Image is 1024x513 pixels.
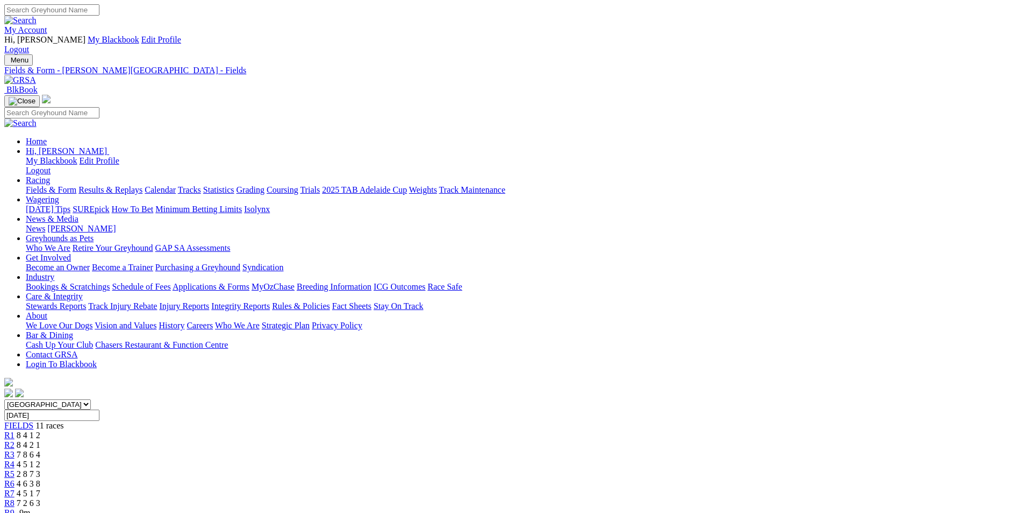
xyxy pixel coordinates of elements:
a: Isolynx [244,205,270,214]
a: R7 [4,489,15,498]
a: BlkBook [4,85,38,94]
a: News [26,224,45,233]
a: Get Involved [26,253,71,262]
a: My Blackbook [26,156,77,165]
a: R2 [4,440,15,449]
a: ICG Outcomes [374,282,425,291]
a: My Account [4,25,47,34]
a: FIELDS [4,421,33,430]
a: Cash Up Your Club [26,340,93,349]
a: Bar & Dining [26,331,73,340]
span: 8 4 2 1 [17,440,40,449]
input: Search [4,4,99,16]
div: Greyhounds as Pets [26,243,1020,253]
span: Hi, [PERSON_NAME] [26,146,107,156]
a: Results & Replays [78,185,142,194]
span: 4 5 1 2 [17,460,40,469]
span: BlkBook [6,85,38,94]
a: Stay On Track [374,301,423,311]
a: Minimum Betting Limits [155,205,242,214]
button: Toggle navigation [4,95,40,107]
a: Stewards Reports [26,301,86,311]
a: Applications & Forms [173,282,249,291]
a: Racing [26,175,50,185]
div: Care & Integrity [26,301,1020,311]
a: About [26,311,47,320]
a: Privacy Policy [312,321,362,330]
span: 7 8 6 4 [17,450,40,459]
a: Calendar [145,185,176,194]
a: R3 [4,450,15,459]
a: Strategic Plan [262,321,310,330]
a: Care & Integrity [26,292,83,301]
div: My Account [4,35,1020,54]
span: 7 2 6 3 [17,498,40,508]
a: [DATE] Tips [26,205,70,214]
a: How To Bet [112,205,154,214]
img: Search [4,16,37,25]
img: logo-grsa-white.png [42,95,51,103]
a: Retire Your Greyhound [73,243,153,252]
a: R4 [4,460,15,469]
a: Edit Profile [80,156,119,165]
div: Wagering [26,205,1020,214]
a: Logout [4,45,29,54]
a: Integrity Reports [211,301,270,311]
a: Hi, [PERSON_NAME] [26,146,109,156]
a: Syndication [242,263,283,272]
a: Who We Are [26,243,70,252]
a: Greyhounds as Pets [26,234,94,243]
span: Hi, [PERSON_NAME] [4,35,85,44]
a: Chasers Restaurant & Function Centre [95,340,228,349]
span: 2 8 7 3 [17,469,40,479]
a: Careers [187,321,213,330]
a: R8 [4,498,15,508]
a: R1 [4,431,15,440]
img: Search [4,118,37,128]
input: Select date [4,410,99,421]
a: Edit Profile [141,35,181,44]
a: Fields & Form - [PERSON_NAME][GEOGRAPHIC_DATA] - Fields [4,66,1020,75]
div: Get Involved [26,263,1020,272]
a: Trials [300,185,320,194]
img: Close [9,97,35,106]
a: Statistics [203,185,234,194]
span: 4 5 1 7 [17,489,40,498]
span: R5 [4,469,15,479]
div: Racing [26,185,1020,195]
a: Fact Sheets [332,301,371,311]
img: GRSA [4,75,36,85]
a: News & Media [26,214,78,223]
a: Grading [237,185,264,194]
a: Bookings & Scratchings [26,282,110,291]
span: 4 6 3 8 [17,479,40,488]
a: 2025 TAB Adelaide Cup [322,185,407,194]
a: Contact GRSA [26,350,77,359]
img: twitter.svg [15,389,24,397]
a: My Blackbook [88,35,139,44]
a: Rules & Policies [272,301,330,311]
a: Purchasing a Greyhound [155,263,240,272]
a: [PERSON_NAME] [47,224,116,233]
a: Breeding Information [297,282,371,291]
a: Fields & Form [26,185,76,194]
a: Become a Trainer [92,263,153,272]
a: R6 [4,479,15,488]
a: Track Injury Rebate [88,301,157,311]
span: 11 races [35,421,63,430]
a: SUREpick [73,205,109,214]
a: Vision and Values [95,321,156,330]
a: Industry [26,272,54,282]
a: Track Maintenance [439,185,505,194]
span: Menu [11,56,28,64]
img: facebook.svg [4,389,13,397]
span: 8 4 1 2 [17,431,40,440]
